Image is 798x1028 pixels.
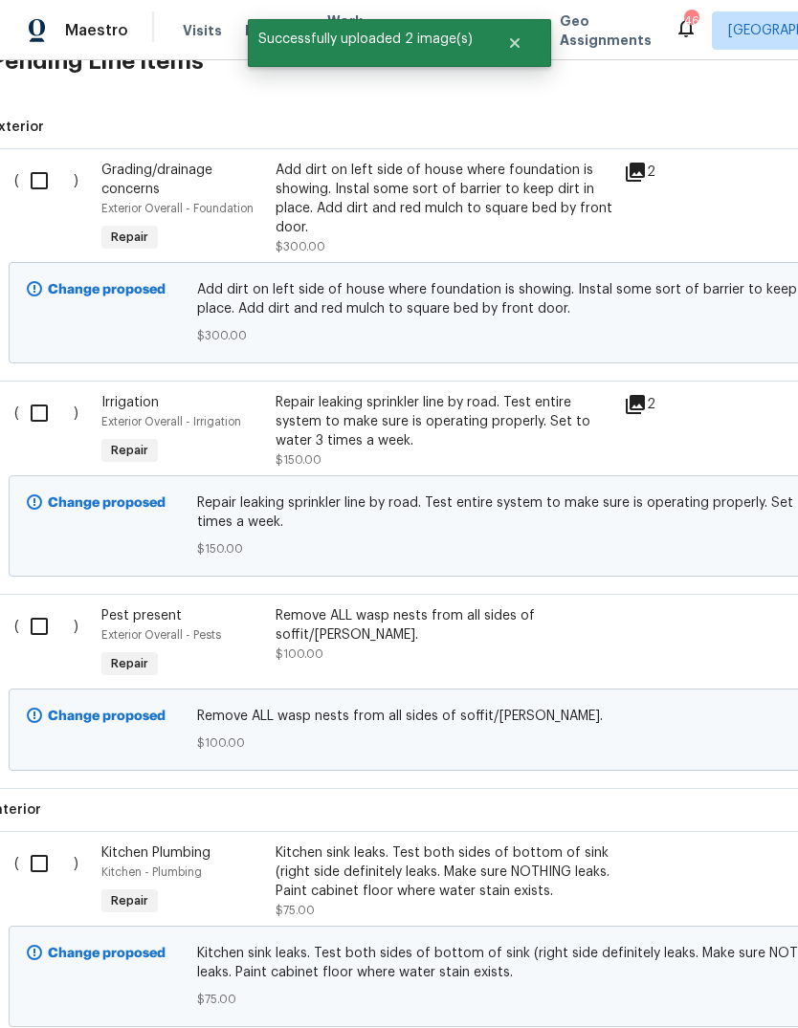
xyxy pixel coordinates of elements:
span: Exterior Overall - Pests [101,629,221,641]
span: $150.00 [276,454,321,466]
b: Change proposed [48,710,166,723]
span: $75.00 [276,905,315,916]
div: ( ) [9,601,96,689]
span: $300.00 [276,241,325,252]
span: Exterior Overall - Irrigation [101,416,241,427]
div: Add dirt on left side of house where foundation is showing. Instal some sort of barrier to keep d... [276,161,612,237]
span: Irrigation [101,396,159,409]
b: Change proposed [48,496,166,510]
span: Exterior Overall - Foundation [101,203,254,214]
div: Kitchen sink leaks. Test both sides of bottom of sink (right side definitely leaks. Make sure NOT... [276,843,612,901]
div: Repair leaking sprinkler line by road. Test entire system to make sure is operating properly. Set... [276,393,612,450]
div: 46 [684,11,698,31]
div: ( ) [9,387,96,475]
span: Geo Assignments [560,11,652,50]
span: Maestro [65,21,128,40]
div: ( ) [9,155,96,262]
span: Work Orders [327,11,376,50]
b: Change proposed [48,947,166,960]
span: Projects [245,21,304,40]
span: Grading/drainage concerns [101,164,212,196]
span: Kitchen Plumbing [101,846,211,860]
span: Repair [103,441,156,460]
span: Pest present [101,609,182,623]
b: Change proposed [48,283,166,296]
div: Remove ALL wasp nests from all sides of soffit/[PERSON_NAME]. [276,606,612,645]
div: 2 [624,393,699,416]
span: Visits [183,21,222,40]
div: ( ) [9,838,96,926]
span: Repair [103,228,156,247]
button: Close [483,24,546,62]
div: 2 [624,161,699,184]
span: Successfully uploaded 2 image(s) [248,19,483,59]
span: Repair [103,654,156,673]
span: Repair [103,891,156,910]
span: $100.00 [276,648,323,660]
span: Kitchen - Plumbing [101,866,202,878]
